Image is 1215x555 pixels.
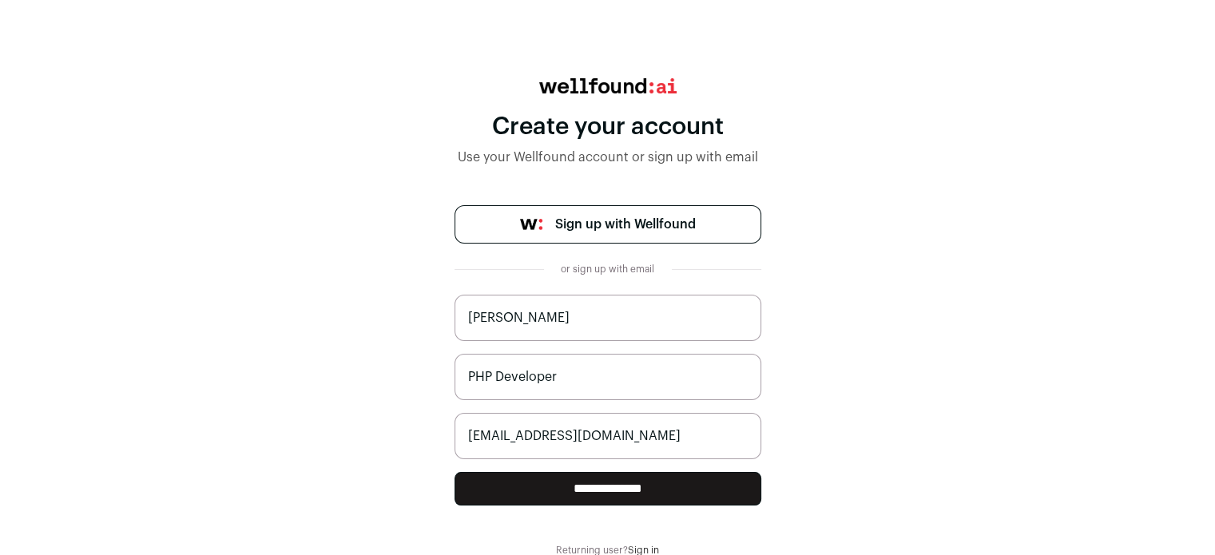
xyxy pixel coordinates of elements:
input: name@work-email.com [455,413,761,459]
a: Sign in [628,545,659,555]
input: Jane Smith [455,295,761,341]
span: Sign up with Wellfound [555,215,696,234]
a: Sign up with Wellfound [455,205,761,244]
div: Create your account [455,113,761,141]
div: or sign up with email [557,263,659,276]
img: wellfound-symbol-flush-black-fb3c872781a75f747ccb3a119075da62bfe97bd399995f84a933054e44a575c4.png [520,219,542,230]
div: Use your Wellfound account or sign up with email [455,148,761,167]
img: wellfound:ai [539,78,677,93]
input: Job Title (i.e. CEO, Recruiter) [455,354,761,400]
